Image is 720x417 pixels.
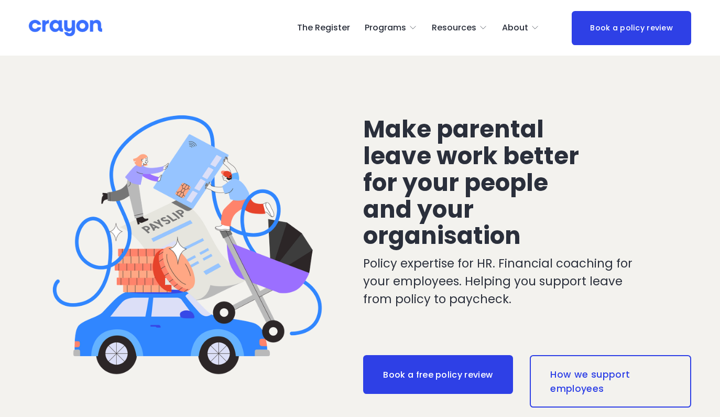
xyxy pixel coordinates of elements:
[363,255,636,308] p: Policy expertise for HR. Financial coaching for your employees. Helping you support leave from po...
[432,20,476,36] span: Resources
[29,19,102,37] img: Crayon
[365,19,418,36] a: folder dropdown
[502,19,540,36] a: folder dropdown
[363,112,584,253] span: Make parental leave work better for your people and your organisation
[365,20,406,36] span: Programs
[530,355,691,408] a: How we support employees
[572,11,691,45] a: Book a policy review
[502,20,528,36] span: About
[432,19,488,36] a: folder dropdown
[297,19,350,36] a: The Register
[363,355,514,394] a: Book a free policy review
